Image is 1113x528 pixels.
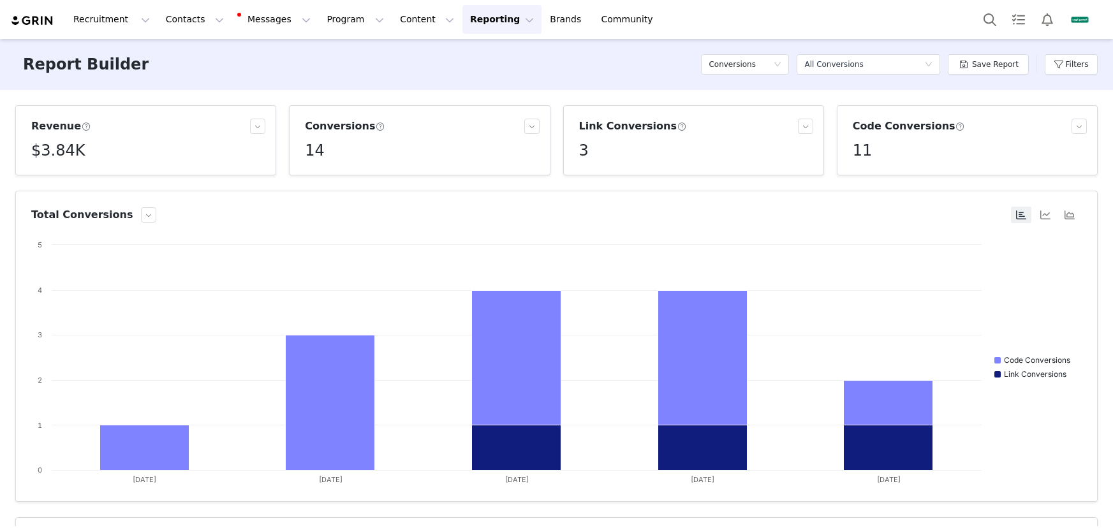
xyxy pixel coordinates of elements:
h3: Total Conversions [31,207,133,223]
h5: 14 [305,139,325,162]
text: [DATE] [691,475,714,484]
i: icon: down [925,61,932,70]
h5: 3 [579,139,589,162]
h3: Conversions [305,119,385,134]
text: 2 [38,376,42,385]
text: [DATE] [877,475,901,484]
button: Notifications [1033,5,1061,34]
text: 0 [38,466,42,474]
button: Contacts [158,5,232,34]
button: Content [392,5,462,34]
h3: Code Conversions [853,119,965,134]
text: Link Conversions [1004,369,1066,379]
h3: Revenue [31,119,91,134]
text: [DATE] [505,475,529,484]
h5: Conversions [709,55,756,74]
button: Recruitment [66,5,158,34]
button: Messages [232,5,318,34]
button: Search [976,5,1004,34]
button: Profile [1062,10,1103,30]
h3: Report Builder [23,53,149,76]
h3: Link Conversions [579,119,687,134]
button: Reporting [462,5,542,34]
h5: 11 [853,139,873,162]
text: [DATE] [319,475,343,484]
text: 1 [38,421,42,430]
button: Save Report [948,54,1029,75]
h5: $3.84K [31,139,85,162]
img: grin logo [10,15,55,27]
text: Code Conversions [1004,355,1070,365]
button: Program [319,5,392,34]
text: 3 [38,330,42,339]
a: Brands [542,5,593,34]
text: 4 [38,286,42,295]
div: All Conversions [804,55,863,74]
img: 15bafd44-9bb5-429c-8f18-59fefa57bfa9.jpg [1070,10,1090,30]
a: Tasks [1005,5,1033,34]
a: Community [594,5,667,34]
button: Filters [1045,54,1098,75]
i: icon: down [774,61,781,70]
text: [DATE] [133,475,156,484]
text: 5 [38,240,42,249]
